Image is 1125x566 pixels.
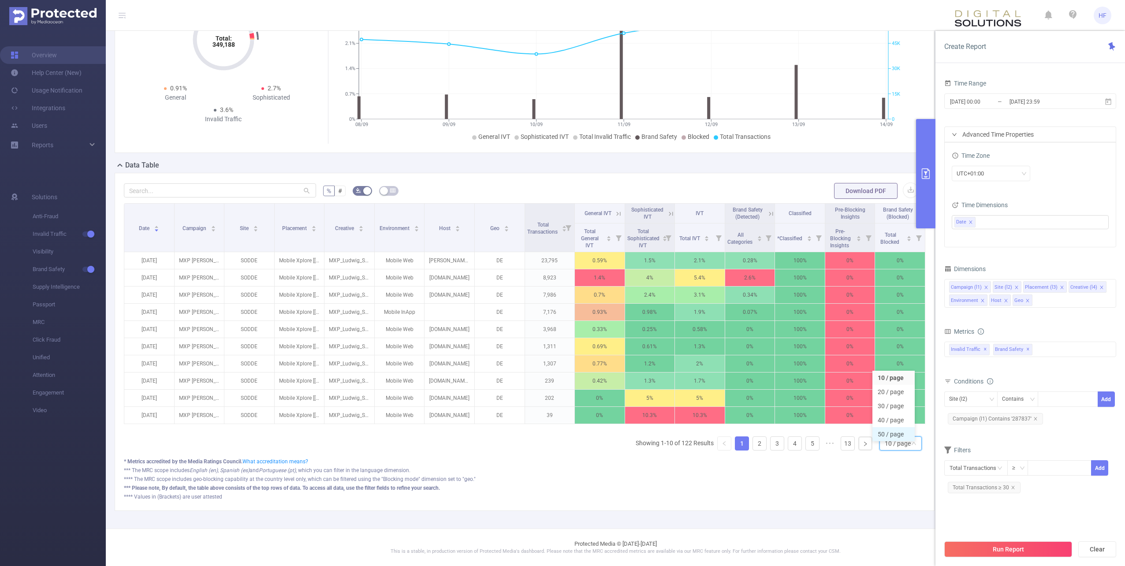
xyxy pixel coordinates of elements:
[1030,397,1035,403] i: icon: down
[375,252,425,269] p: Mobile Web
[775,321,825,338] p: 100%
[504,224,509,227] i: icon: caret-up
[725,304,775,320] p: 0.07%
[139,225,151,231] span: Date
[124,338,174,355] p: [DATE]
[338,187,342,194] span: #
[720,133,771,140] span: Total Transactions
[1014,285,1019,290] i: icon: close
[475,287,525,303] p: DE
[956,217,966,227] span: Date
[757,235,762,240] div: Sort
[275,304,324,320] p: Mobile Xplore [[PHONE_NUMBER]]
[154,224,159,227] i: icon: caret-up
[154,224,159,230] div: Sort
[1023,281,1067,293] li: Placement (l3)
[1069,281,1106,293] li: Creative (l4)
[879,122,892,127] tspan: 14/09
[885,437,911,450] div: 10 / page
[124,252,174,269] p: [DATE]
[675,287,725,303] p: 3.1%
[224,252,274,269] p: SODDE
[911,441,916,447] i: icon: down
[33,243,106,261] span: Visibility
[311,224,316,227] i: icon: caret-up
[872,427,915,441] li: 50 / page
[977,217,979,227] input: filter select
[253,224,258,227] i: icon: caret-up
[224,304,274,320] p: SODDE
[345,91,355,97] tspan: 0.7%
[425,321,474,338] p: [DOMAIN_NAME]
[575,304,625,320] p: 0.93%
[857,235,861,237] i: icon: caret-up
[425,269,474,286] p: [DOMAIN_NAME]
[530,122,543,127] tspan: 10/09
[525,269,575,286] p: 8,923
[872,371,915,385] li: 10 / page
[475,269,525,286] p: DE
[33,402,106,419] span: Video
[807,235,812,240] div: Sort
[841,436,855,451] li: 13
[33,366,106,384] span: Attention
[688,133,709,140] span: Blocked
[240,225,250,231] span: Site
[275,338,324,355] p: Mobile Xplore [[PHONE_NUMBER]]
[33,384,106,402] span: Engagement
[224,93,320,102] div: Sophisticated
[775,287,825,303] p: 100%
[954,217,976,227] li: Date
[704,235,709,237] i: icon: caret-up
[425,338,474,355] p: [DOMAIN_NAME]
[989,397,995,403] i: icon: down
[175,269,224,286] p: MXP [PERSON_NAME] - Fritt Vegan Brand Image Q3 2025 [287837]
[952,132,957,137] i: icon: right
[33,296,106,313] span: Passport
[735,436,749,451] li: 1
[983,344,987,355] span: ✕
[9,7,97,25] img: Protected Media
[475,304,525,320] p: DE
[823,436,837,451] li: Next 5 Pages
[806,437,819,450] a: 5
[575,252,625,269] p: 0.59%
[175,321,224,338] p: MXP [PERSON_NAME] - Fritt Vegan Brand Image Q3 2025 [287837]
[775,304,825,320] p: 100%
[1091,460,1108,476] button: Add
[324,287,374,303] p: MXP_Ludwig_Schokolade_Fritt_Vegan_Q3_2025.zip [5586676]
[521,133,569,140] span: Sophisticated IVT
[327,187,331,194] span: %
[951,282,982,293] div: Campaign (l1)
[175,304,224,320] p: MXP [PERSON_NAME] - Fritt Vegan Brand Image Q3 2025 [287837]
[32,141,53,149] span: Reports
[1012,461,1021,475] div: ≥
[345,66,355,72] tspan: 1.4%
[33,225,106,243] span: Invalid Traffic
[324,338,374,355] p: MXP_Ludwig_Schokolade_Fritt_Vegan_Q3_2025.zip [5586676]
[504,224,509,230] div: Sort
[425,252,474,269] p: [PERSON_NAME][DOMAIN_NAME]
[951,295,978,306] div: Environment
[575,338,625,355] p: 0.69%
[722,441,727,446] i: icon: left
[753,437,766,450] a: 2
[617,122,630,127] tspan: 11/09
[1098,391,1115,407] button: Add
[375,321,425,338] p: Mobile Web
[679,235,701,242] span: Total IVT
[825,321,875,338] p: 0%
[989,294,1011,306] li: Host
[11,46,57,64] a: Overview
[324,321,374,338] p: MXP_Ludwig_Schokolade_Fritt_Vegan_Q3_2025.zip [5586676]
[727,232,754,245] span: All Categories
[490,225,501,231] span: Geo
[704,235,709,240] div: Sort
[875,304,925,320] p: 0%
[175,115,272,124] div: Invalid Traffic
[757,235,762,237] i: icon: caret-up
[907,235,912,237] i: icon: caret-up
[771,437,784,450] a: 3
[504,228,509,231] i: icon: caret-down
[124,304,174,320] p: [DATE]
